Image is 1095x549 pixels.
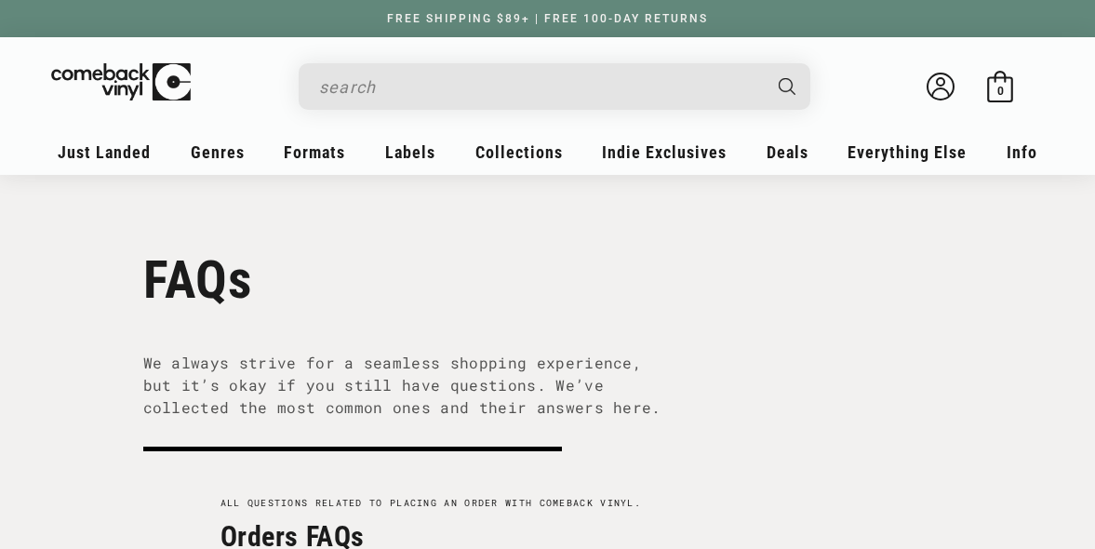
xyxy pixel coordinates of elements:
blockquote: We always strive for a seamless shopping experience, but it’s okay if you still have questions. W... [143,352,678,419]
span: Everything Else [848,142,967,162]
span: 0 [997,84,1004,98]
h1: FAQs [143,249,953,311]
span: Info [1007,142,1037,162]
span: Labels [385,142,435,162]
a: FREE SHIPPING $89+ | FREE 100-DAY RETURNS [368,12,727,25]
button: Search [762,63,812,110]
span: Just Landed [58,142,151,162]
input: search [319,68,760,106]
span: Formats [284,142,345,162]
div: Search [299,63,810,110]
span: Collections [475,142,563,162]
span: Genres [191,142,245,162]
p: All questions related to placing an order with Comeback Vinyl. [220,498,875,509]
span: Indie Exclusives [602,142,727,162]
span: Deals [767,142,808,162]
